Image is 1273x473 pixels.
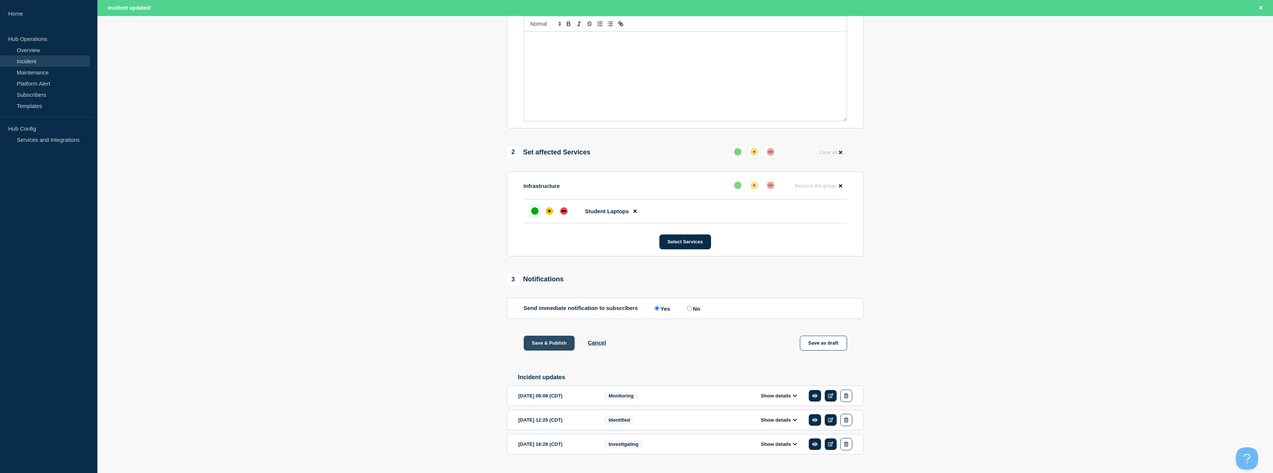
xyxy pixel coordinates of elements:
[687,306,692,311] input: No
[734,148,741,156] div: up
[584,19,595,28] button: Toggle strikethrough text
[595,19,605,28] button: Toggle ordered list
[759,393,799,399] button: Show details
[518,374,864,381] h2: Incident updates
[750,148,758,156] div: affected
[524,305,638,312] p: Send immediate notification to subscribers
[574,19,584,28] button: Toggle italic text
[800,336,847,351] button: Save as draft
[750,182,758,189] div: affected
[524,305,847,312] div: Send immediate notification to subscribers
[524,32,847,121] div: Message
[518,414,593,426] div: [DATE] 12:25 (CDT)
[605,19,616,28] button: Toggle bulleted list
[524,183,560,189] p: Infrastructure
[518,438,593,450] div: [DATE] 16:28 (CDT)
[747,179,761,192] button: affected
[685,305,700,312] label: No
[524,336,575,351] button: Save & Publish
[563,19,574,28] button: Toggle bold text
[734,182,741,189] div: up
[560,207,568,215] div: down
[604,391,639,400] span: Monitoring
[747,145,761,159] button: affected
[585,208,629,214] span: Student Laptops
[507,146,591,159] div: Set affected Services
[731,179,744,192] button: up
[507,146,520,159] span: 2
[759,417,799,423] button: Show details
[659,234,711,249] button: Select Services
[653,305,670,312] label: Yes
[604,440,643,448] span: Investigating
[759,441,799,447] button: Show details
[795,183,836,189] span: Remove the group
[604,416,635,424] span: Identified
[531,207,539,215] div: up
[764,145,777,159] button: down
[767,148,774,156] div: down
[731,145,744,159] button: up
[527,19,563,28] span: Font size
[518,390,593,402] div: [DATE] 08:08 (CDT)
[588,339,606,346] button: Cancel
[507,273,520,286] span: 3
[767,182,774,189] div: down
[791,179,847,193] button: Remove the group
[546,207,553,215] div: affected
[616,19,626,28] button: Toggle link
[764,179,777,192] button: down
[507,273,564,286] div: Notifications
[1236,447,1258,470] iframe: Help Scout Beacon - Open
[1256,4,1266,12] button: Close banner
[814,145,847,160] button: Clear all
[655,306,659,311] input: Yes
[108,5,151,11] span: Incident updated!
